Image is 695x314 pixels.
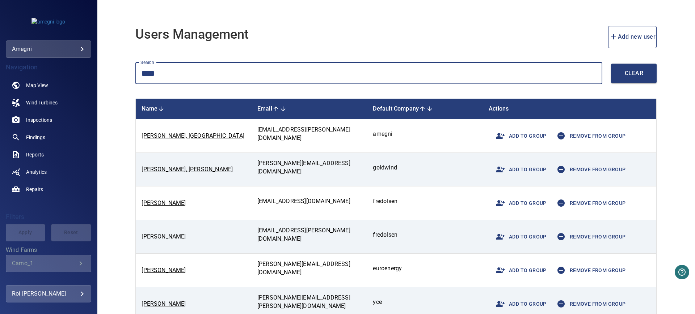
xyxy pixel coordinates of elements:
a: [PERSON_NAME] [142,199,186,206]
a: map noActive [6,77,91,94]
p: [PERSON_NAME][EMAIL_ADDRESS][DOMAIN_NAME] [257,260,362,277]
span: Map View [26,82,48,89]
h4: Navigation [6,64,91,71]
button: Add to group [489,226,549,248]
div: Actions [489,104,650,113]
p: euroenergy [373,264,477,273]
th: Toggle SortBy [136,99,252,119]
img: amegni-logo [31,18,65,25]
div: Name [142,104,246,113]
span: Analytics [26,168,47,176]
div: Wind Farms [6,255,91,272]
a: analytics noActive [6,163,91,181]
a: [PERSON_NAME] [142,233,186,240]
span: Remove from group [552,262,626,279]
a: [PERSON_NAME] [142,267,186,274]
button: Add to group [489,259,549,281]
h4: Filters [6,213,91,220]
p: [EMAIL_ADDRESS][PERSON_NAME][DOMAIN_NAME] [257,227,362,243]
span: Add to group [492,228,547,245]
p: [EMAIL_ADDRESS][DOMAIN_NAME] [257,197,362,206]
span: Remove from group [552,295,626,313]
p: fredolsen [373,197,477,206]
a: [PERSON_NAME] [142,300,186,307]
div: amegni [6,40,91,58]
button: Add to group [489,159,549,180]
button: Remove from group [549,159,629,180]
button: Remove from group [549,125,629,147]
div: Roi [PERSON_NAME] [12,288,85,300]
p: goldwind [373,164,477,172]
span: Add to group [492,262,547,279]
p: [PERSON_NAME][EMAIL_ADDRESS][DOMAIN_NAME] [257,159,362,176]
button: add new user [608,26,657,48]
p: yce [373,298,477,306]
span: Clear [625,68,642,78]
a: findings noActive [6,129,91,146]
span: Remove from group [552,161,626,178]
a: [PERSON_NAME], [GEOGRAPHIC_DATA] [142,132,244,139]
span: Add to group [492,127,547,145]
div: amegni [12,43,85,55]
a: windturbines noActive [6,94,91,111]
div: Email [257,104,362,113]
span: Reports [26,151,44,158]
a: repairs noActive [6,181,91,198]
p: amegni [373,130,477,138]
p: [PERSON_NAME][EMAIL_ADDRESS][PERSON_NAME][DOMAIN_NAME] [257,294,362,310]
span: Add new user [609,32,656,42]
button: Clear [611,64,657,83]
button: Remove from group [549,259,629,281]
a: inspections noActive [6,111,91,129]
th: Toggle SortBy [367,99,483,119]
span: Add to group [492,194,547,212]
h1: Users Management [135,27,249,42]
p: fredolsen [373,231,477,239]
div: Carno_1 [12,260,76,267]
div: Default Company [373,104,477,113]
span: Add to group [492,161,547,178]
th: Toggle SortBy [252,99,367,119]
span: Repairs [26,186,43,193]
span: Wind Turbines [26,99,58,106]
span: Remove from group [552,194,626,212]
span: Inspections [26,116,52,124]
a: [PERSON_NAME], [PERSON_NAME] [142,166,233,173]
span: Remove from group [552,228,626,245]
button: Add to group [489,192,549,214]
span: Add to group [492,295,547,313]
button: Add to group [489,125,549,147]
p: [EMAIL_ADDRESS][PERSON_NAME][DOMAIN_NAME] [257,126,362,142]
span: Findings [26,134,45,141]
span: Remove from group [552,127,626,145]
button: Remove from group [549,226,629,248]
label: Wind Farms [6,247,91,253]
button: Remove from group [549,192,629,214]
a: reports noActive [6,146,91,163]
